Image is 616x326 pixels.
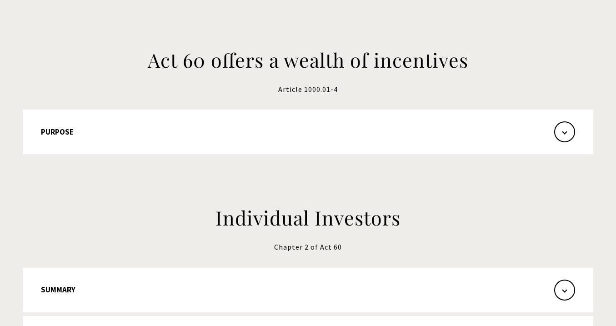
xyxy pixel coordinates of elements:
p: Chapter 2 of Act 60 [113,241,504,253]
button: Summary [23,268,593,312]
p: Article 1000.01-4 [113,84,504,95]
h2: Individual Investors [113,205,504,231]
h2: Act 60 offers a wealth of incentives [113,47,504,73]
button: Purpose [23,110,593,154]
